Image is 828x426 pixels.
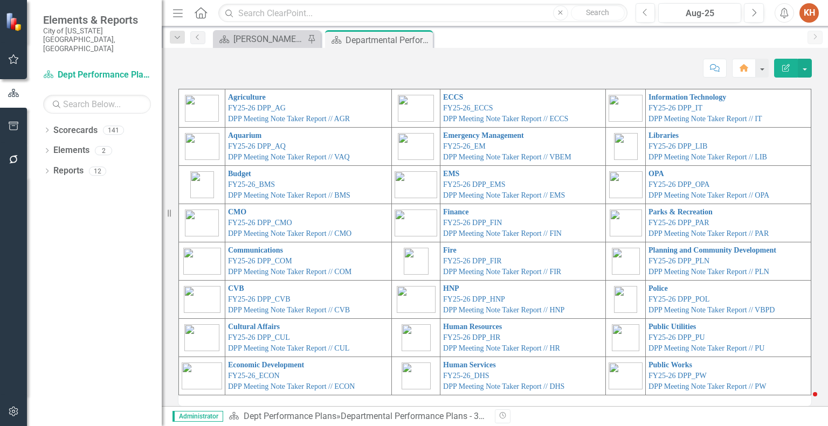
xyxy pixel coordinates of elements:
iframe: Intercom live chat [791,389,817,415]
a: DPP Meeting Note Taker Report // DHS [443,382,564,390]
img: City%20Manager's%20Office.png [185,209,219,236]
a: FY25-26 DPP_LIB [648,142,707,150]
a: DPP Meeting Note Taker Report // VBPD [648,306,775,314]
a: Public Works [648,361,692,369]
input: Search ClearPoint... [218,4,627,23]
a: Libraries [648,131,679,139]
a: FY25-26 DPP_AQ [228,142,286,150]
a: FY25-26 DPP_HR [443,333,500,341]
img: Housing%20&%20Neighborhood%20Preservation.png [397,286,436,313]
a: DPP Meeting Note Taker Report // CUL [228,344,349,352]
img: Emergency%20Medical%20Services.png [395,171,437,198]
a: Public Utilities [648,323,696,331]
img: Communications.png [183,248,221,275]
a: DPP Meeting Note Taker Report // AGR [228,115,350,123]
span: Search [586,8,609,17]
a: DPP Meeting Note Taker Report // HNP [443,306,564,314]
button: Aug-25 [658,3,741,23]
a: Fire [443,246,457,254]
a: FY25-26_EM [443,142,486,150]
a: DPP Meeting Note Taker Report // CVB [228,306,350,314]
div: » [229,410,487,423]
a: FY25-26 DPP_EMS [443,180,506,188]
a: DPP Meeting Note Taker Report // CMO [228,229,351,238]
a: FY25-26 DPP_FIR [443,257,502,265]
a: CMO [228,208,246,216]
img: ClearPoint Strategy [5,12,24,31]
img: Police.png [614,286,637,313]
img: Economic%20Development.png [182,362,222,389]
div: Departmental Performance Plans - 3 Columns [346,33,430,47]
a: DPP Meeting Note Taker Report // ECCS [443,115,568,123]
a: Planning and Community Development [648,246,776,254]
div: 2 [95,146,112,155]
img: Finance.png [395,209,437,236]
a: Budget [228,170,251,178]
img: Convention%20&%20Visitors%20Bureau.png [184,286,220,313]
a: Communications [228,246,283,254]
a: FY25-26 DPP_FIN [443,219,502,227]
a: FY25-26 DPP_PW [648,372,707,380]
a: Finance [443,208,468,216]
a: Human Resources [443,323,502,331]
img: Public%20Utilities.png [612,324,639,351]
img: Human%20Resources.png [402,324,431,351]
a: Human Services [443,361,496,369]
a: EMS [443,170,459,178]
img: Cultural%20Affairs.png [184,324,219,351]
a: CVB [228,284,244,292]
a: Information Technology [648,93,726,101]
a: Scorecards [53,124,98,137]
a: Dept Performance Plans [43,69,151,81]
div: Aug-25 [662,7,737,20]
a: FY25-26 DPP_PAR [648,219,709,227]
div: [PERSON_NAME]'s Home [233,32,305,46]
a: DPP Meeting Note Taker Report // VAQ [228,153,350,161]
a: FY25-26_ECON [228,372,280,380]
a: DPP Meeting Note Taker Report // PLN [648,268,769,276]
a: FY25-26 DPP_HNP [443,295,505,303]
span: Elements & Reports [43,13,151,26]
img: Libraries.png [614,133,638,160]
a: Emergency Management [443,131,524,139]
a: FY25-26 DPP_CMO [228,219,292,227]
a: DPP Meeting Note Taker Report // FIN [443,229,562,238]
a: Reports [53,165,84,177]
img: IT%20Logo.png [609,95,643,122]
a: [PERSON_NAME]'s Home [216,32,305,46]
a: Police [648,284,668,292]
a: DPP Meeting Note Taker Report // LIB [648,153,767,161]
a: FY25-26 DPP_AG [228,104,286,112]
a: DPP Meeting Note Taker Report // PU [648,344,764,352]
div: 141 [103,125,124,135]
img: Budget.png [190,171,214,198]
small: City of [US_STATE][GEOGRAPHIC_DATA], [GEOGRAPHIC_DATA] [43,26,151,53]
button: KH [799,3,819,23]
a: FY25-26 DPP_CUL [228,333,290,341]
a: FY25-26 DPP_COM [228,257,292,265]
a: DPP Meeting Note Taker Report // PAR [648,229,769,238]
span: Administrator [172,411,223,422]
div: Departmental Performance Plans - 3 Columns [341,411,515,421]
a: Parks & Recreation [648,208,713,216]
a: Dept Performance Plans [244,411,336,421]
a: DPP Meeting Note Taker Report // OPA [648,191,769,199]
a: Elements [53,144,89,157]
button: Search [571,5,625,20]
a: Cultural Affairs [228,323,280,331]
a: ECCS [443,93,463,101]
a: Agriculture [228,93,266,101]
a: FY25-26 DPP_OPA [648,180,709,188]
img: Agriculture.png [185,95,219,122]
a: DPP Meeting Note Taker Report // IT [648,115,762,123]
a: DPP Meeting Note Taker Report // COM [228,268,351,276]
img: Emergency%20Communications%20&%20Citizen%20Services.png [398,95,434,122]
a: DPP Meeting Note Taker Report // FIR [443,268,561,276]
img: Planning%20&%20Community%20Development.png [612,248,640,275]
a: FY25-26_DHS [443,372,489,380]
img: Human%20Services.png [402,362,431,389]
img: Parks%20&%20Recreation.png [610,209,642,236]
input: Search Below... [43,95,151,114]
img: Aquarium.png [185,133,219,160]
img: Fire.png [404,248,429,275]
